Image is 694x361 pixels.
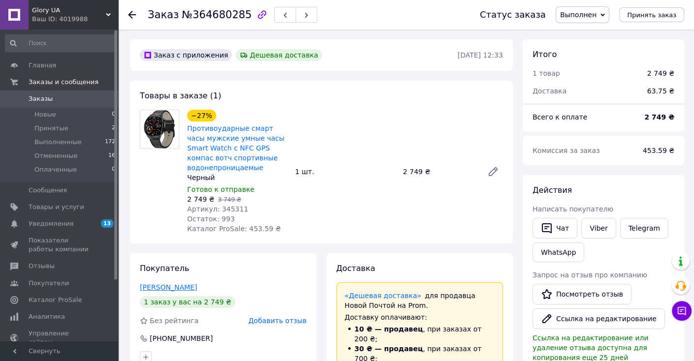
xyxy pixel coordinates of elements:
a: Viber [581,218,616,239]
span: Действия [532,185,572,195]
span: 453.59 ₴ [643,147,674,154]
span: Выполнен [560,11,596,19]
button: Ссылка на редактирование [532,308,665,329]
a: WhatsApp [532,242,584,262]
span: Заказы и сообщения [29,78,99,87]
span: Без рейтинга [150,317,198,325]
span: Артикул: 345311 [187,205,248,213]
span: 2 [112,124,115,133]
div: Ваш ID: 4019988 [32,15,118,24]
b: 2 749 ₴ [644,113,674,121]
span: Всего к оплате [532,113,587,121]
span: Комиссия за заказ [532,147,600,154]
span: Отмененные [34,151,77,160]
span: Управление сайтом [29,329,91,347]
div: Доставку оплачивают: [345,312,495,322]
span: Принять заказ [627,11,676,19]
li: , при заказах от 200 ₴; [345,324,495,344]
img: Противоударные смарт часы мужские умные часы Smart Watch с NFC GPS компас вотч спортивные водонеп... [143,110,176,149]
span: Товары и услуги [29,203,84,211]
span: Написать покупателю [532,205,613,213]
span: Glory UA [32,6,106,15]
span: Готово к отправке [187,185,255,193]
span: Заказы [29,94,53,103]
a: «Дешевая доставка» [345,292,422,300]
span: 30 ₴ — продавец [355,345,423,353]
div: Дешевая доставка [236,49,322,61]
span: Уведомления [29,219,73,228]
span: Главная [29,61,56,70]
span: Остаток: 993 [187,215,235,223]
span: Отзывы [29,262,55,271]
span: Аналитика [29,312,65,321]
span: 16 [108,151,115,160]
a: [PERSON_NAME] [140,283,197,291]
div: 2 749 ₴ [647,68,674,78]
a: Редактировать [483,162,503,181]
input: Поиск [5,34,116,52]
button: Принять заказ [619,7,684,22]
div: Заказ с приложения [140,49,232,61]
button: Чат с покупателем [672,301,692,321]
span: Добавить отзыв [248,317,306,325]
span: Доставка [532,87,566,95]
span: Показатели работы компании [29,236,91,254]
div: Вернуться назад [128,10,136,20]
div: 63.75 ₴ [641,80,680,102]
span: Заказ [148,9,179,21]
a: Посмотреть отзыв [532,284,631,304]
time: [DATE] 12:33 [458,51,503,59]
a: Telegram [620,218,668,239]
div: 1 заказ у вас на 2 749 ₴ [140,296,235,308]
span: Каталог ProSale: 453.59 ₴ [187,225,281,233]
span: Каталог ProSale [29,296,82,304]
span: Товары в заказе (1) [140,91,221,100]
span: 0 [112,165,115,174]
a: Противоударные смарт часы мужские умные часы Smart Watch с NFC GPS компас вотч спортивные водонеп... [187,124,285,172]
span: Покупатели [29,279,69,288]
span: Новые [34,110,56,119]
span: Выполненные [34,138,82,147]
div: [PHONE_NUMBER] [149,333,214,343]
span: Запрос на отзыв про компанию [532,271,647,279]
span: Принятые [34,124,68,133]
span: Оплаченные [34,165,77,174]
div: Статус заказа [480,10,546,20]
div: Черный [187,173,287,182]
div: −27% [187,110,216,121]
div: для продавца Новой Почтой на Prom. [345,291,495,310]
span: 0 [112,110,115,119]
span: 172 [105,138,115,147]
span: 2 749 ₴ [187,195,214,203]
span: Сообщения [29,186,67,195]
span: №364680285 [182,9,252,21]
span: 13 [101,219,113,228]
span: 10 ₴ — продавец [355,325,423,333]
div: 1 шт. [291,165,399,179]
span: Доставка [336,264,375,273]
span: 1 товар [532,69,560,77]
div: 2 749 ₴ [399,165,479,179]
button: Чат [532,218,577,239]
span: Итого [532,50,557,59]
span: Покупатель [140,264,189,273]
span: 3 749 ₴ [218,196,241,203]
